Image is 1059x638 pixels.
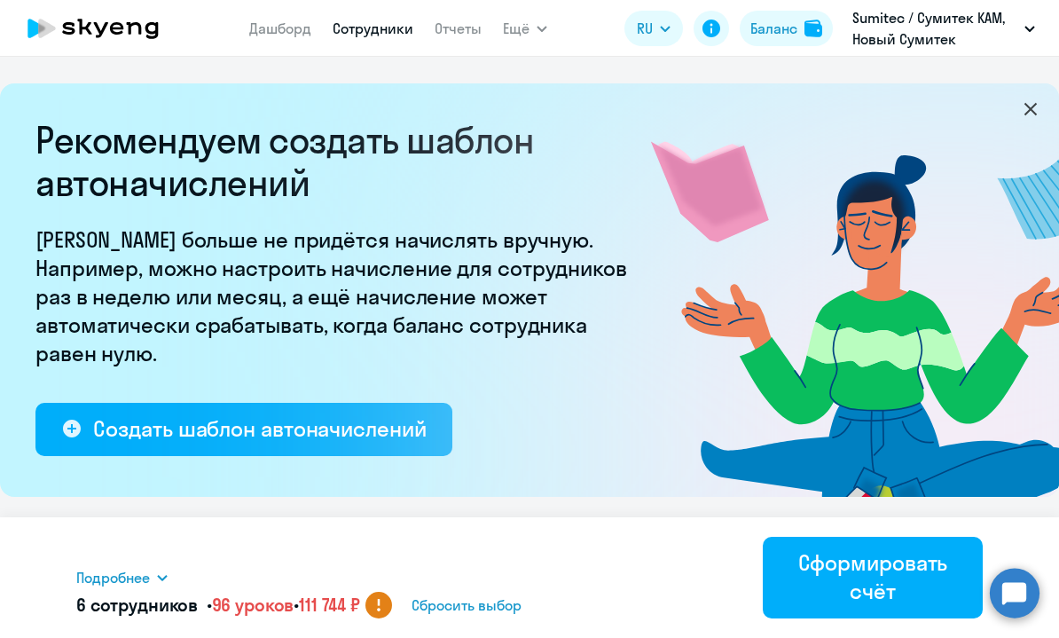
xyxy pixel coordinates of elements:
[76,593,360,618] h5: 6 сотрудников • •
[852,7,1017,50] p: Sumitec / Сумитек KAM, Новый Сумитек предоплата
[804,20,822,37] img: balance
[740,11,833,46] button: Балансbalance
[750,18,797,39] div: Баланс
[35,119,639,204] h2: Рекомендуем создать шаблон автоначислений
[299,594,360,616] span: 111 744 ₽
[637,18,653,39] span: RU
[788,548,958,605] div: Сформировать счёт
[435,20,482,37] a: Отчеты
[333,20,413,37] a: Сотрудники
[212,594,294,616] span: 96 уроков
[412,595,522,616] span: Сбросить выбор
[93,414,426,443] div: Создать шаблон автоначислений
[503,18,529,39] span: Ещё
[35,225,639,367] p: [PERSON_NAME] больше не придётся начислять вручную. Например, можно настроить начисление для сотр...
[249,20,311,37] a: Дашборд
[624,11,683,46] button: RU
[843,7,1044,50] button: Sumitec / Сумитек KAM, Новый Сумитек предоплата
[76,567,150,588] span: Подробнее
[35,403,452,456] button: Создать шаблон автоначислений
[503,11,547,46] button: Ещё
[763,537,983,618] button: Сформировать счёт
